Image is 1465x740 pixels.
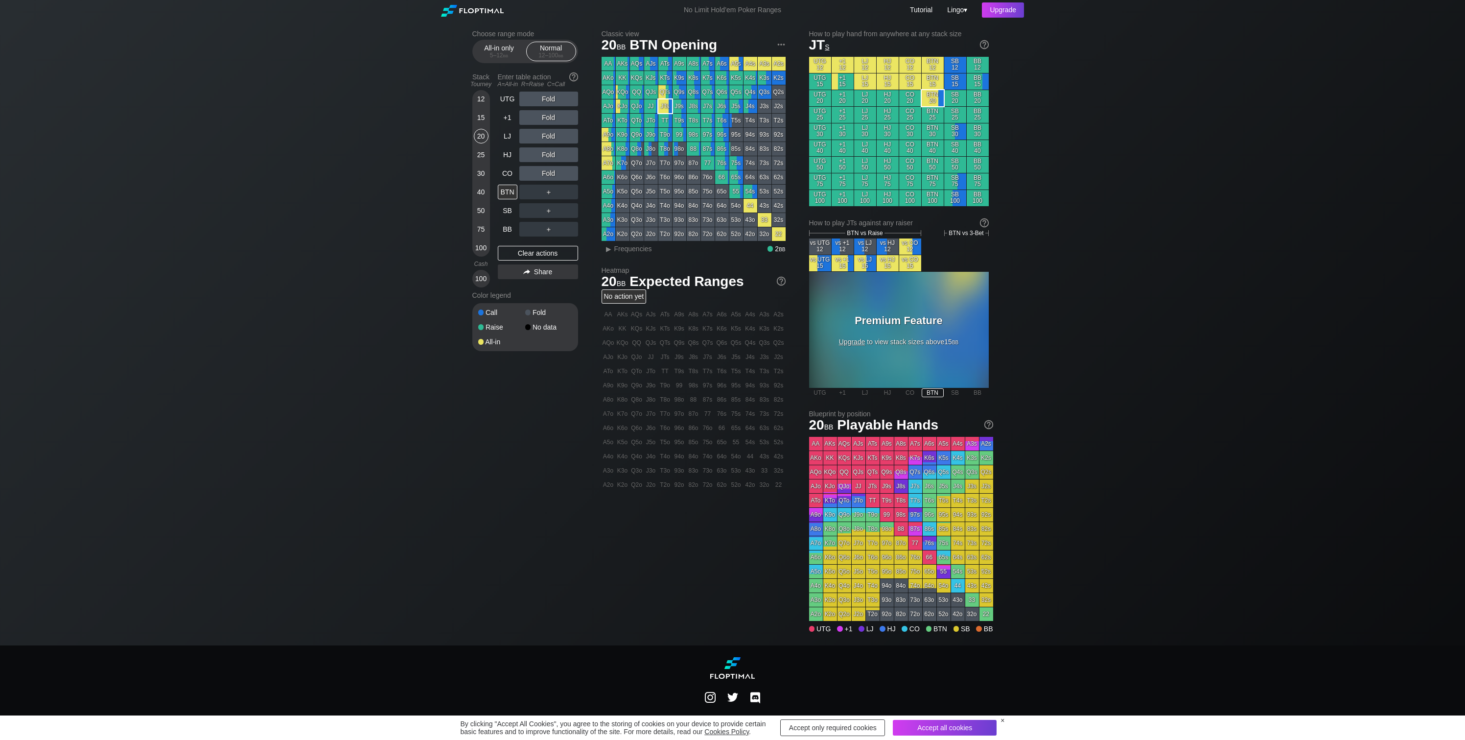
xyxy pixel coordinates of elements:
div: HJ 12 [877,57,899,73]
div: T4o [658,199,672,213]
div: How to play JTs against any raiser [809,219,989,227]
div: 72s [772,156,786,170]
div: A7s [701,57,715,71]
div: Q7s [701,85,715,99]
div: SB 15 [944,73,966,90]
div: Q5s [729,85,743,99]
div: CO 25 [899,107,921,123]
div: CO 100 [899,190,921,206]
div: 96s [715,128,729,142]
div: SB 100 [944,190,966,206]
img: help.32db89a4.svg [983,419,994,430]
div: BTN 12 [922,57,944,73]
div: T5s [729,114,743,127]
div: J5s [729,99,743,113]
div: T4s [744,114,757,127]
div: UTG 15 [809,73,831,90]
div: 63s [758,170,771,184]
div: UTG 40 [809,140,831,156]
img: LSE2INuPwJBwkuuOCCAC64JLhW+QMX4Z7QUmW1PwAAAABJRU5ErkJggg== [727,692,738,703]
div: T6s [715,114,729,127]
div: +1 [498,110,517,125]
div: 94o [673,199,686,213]
div: HJ 30 [877,123,899,140]
div: A9s [673,57,686,71]
div: 30 [474,166,488,181]
h2: Choose range mode [472,30,578,38]
div: Fold [519,166,578,181]
img: share.864f2f62.svg [523,269,530,275]
div: BTN 20 [922,90,944,106]
div: 95s [729,128,743,142]
div: AJs [644,57,658,71]
div: All-in [478,338,525,345]
div: A2o [602,227,615,241]
div: 93o [673,213,686,227]
div: CO 30 [899,123,921,140]
div: J4s [744,99,757,113]
div: 33 [758,213,771,227]
div: HJ 100 [877,190,899,206]
div: 94s [744,128,757,142]
div: 12 – 100 [531,52,572,59]
div: BB 30 [967,123,989,140]
div: Q6o [630,170,644,184]
div: J6s [715,99,729,113]
div: 20 [474,129,488,143]
div: J4o [644,199,658,213]
div: SB 40 [944,140,966,156]
h2: How to play hand from anywhere at any stack size [809,30,989,38]
div: 98o [673,142,686,156]
div: Q8s [687,85,700,99]
div: K9s [673,71,686,85]
div: 82s [772,142,786,156]
div: A8o [602,142,615,156]
div: BB 50 [967,157,989,173]
div: 87o [687,156,700,170]
div: AQo [602,85,615,99]
div: T8s [687,114,700,127]
div: 95o [673,185,686,198]
div: +1 20 [832,90,854,106]
div: K4s [744,71,757,85]
div: 98s [687,128,700,142]
div: No Limit Hold’em Poker Ranges [669,6,796,16]
div: T6o [658,170,672,184]
div: UTG 25 [809,107,831,123]
div: Q8o [630,142,644,156]
div: +1 12 [832,57,854,73]
div: LJ 100 [854,190,876,206]
div: 100 [474,271,488,286]
div: 77 [701,156,715,170]
span: BTN Opening [628,38,719,54]
div: Tourney [468,81,494,88]
span: Lingo [947,6,964,14]
div: SB 75 [944,173,966,190]
div: 97s [701,128,715,142]
div: LJ 40 [854,140,876,156]
div: K4o [616,199,629,213]
div: CO 12 [899,57,921,73]
div: K6s [715,71,729,85]
div: Stack [468,69,494,92]
div: LJ 12 [854,57,876,73]
div: QTo [630,114,644,127]
div: 100 [474,240,488,255]
div: ＋ [519,222,578,237]
div: T9o [658,128,672,142]
div: LJ 25 [854,107,876,123]
div: BTN [498,185,517,199]
div: 84s [744,142,757,156]
div: CO 50 [899,157,921,173]
div: 53s [758,185,771,198]
div: 85o [687,185,700,198]
div: BB 40 [967,140,989,156]
div: JJ [644,99,658,113]
div: HJ 25 [877,107,899,123]
div: 75s [729,156,743,170]
img: Floptimal logo [710,657,755,679]
div: ＋ [519,185,578,199]
div: +1 50 [832,157,854,173]
div: SB 30 [944,123,966,140]
div: LJ 20 [854,90,876,106]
